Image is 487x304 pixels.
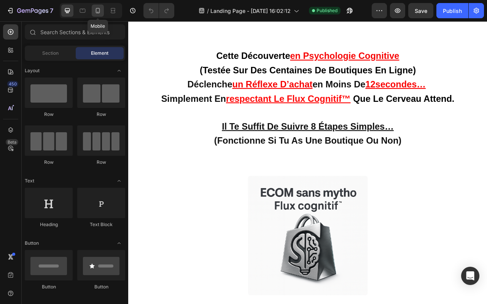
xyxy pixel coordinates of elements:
[113,175,125,187] span: Toggle open
[25,177,34,184] span: Text
[91,56,366,68] strong: (testée sur des centaines de boutiques en ligne)
[42,50,59,57] span: Section
[77,111,125,118] div: Row
[286,92,415,104] strong: que le cerveau attend.
[109,145,348,158] span: (fonctionne si tu as une boutique ou non)
[25,283,73,290] div: Button
[77,283,125,290] div: Button
[77,221,125,228] div: Text Block
[25,67,40,74] span: Layout
[91,50,108,57] span: Element
[314,74,378,86] u: secondes…
[143,3,174,18] div: Undo/Redo
[206,38,345,50] u: en psychologie cognitive
[119,127,338,140] u: il te suffit de suivre 8 étapes simples…
[42,92,124,104] strong: simplement en
[408,3,433,18] button: Save
[124,92,283,104] u: respectant le flux cognitif™
[25,240,39,247] span: Button
[25,221,73,228] div: Heading
[461,267,479,285] div: Open Intercom Messenger
[128,21,487,304] iframe: Design area
[443,7,462,15] div: Publish
[302,74,314,86] u: 12
[210,7,291,15] span: Landing Page - [DATE] 16:02:12
[207,7,209,15] span: /
[3,3,57,18] button: 7
[25,111,73,118] div: Row
[234,74,302,86] strong: en moins de
[132,74,234,86] u: un réflexe d’achat
[113,65,125,77] span: Toggle open
[415,8,427,14] span: Save
[25,24,125,40] input: Search Sections & Elements
[113,237,125,249] span: Toggle open
[77,159,125,166] div: Row
[75,74,132,86] strong: déclenche
[25,159,73,166] div: Row
[50,6,53,15] p: 7
[6,139,18,145] div: Beta
[7,81,18,87] div: 450
[317,7,337,14] span: Published
[436,3,468,18] button: Publish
